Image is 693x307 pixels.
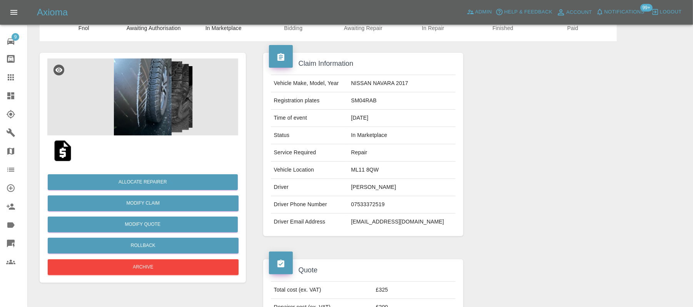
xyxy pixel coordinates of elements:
[271,162,348,179] td: Vehicle Location
[348,214,456,230] td: [EMAIL_ADDRESS][DOMAIN_NAME]
[348,144,456,162] td: Repair
[48,259,239,275] button: Archive
[348,92,456,110] td: SM04RAB
[475,8,492,17] span: Admin
[348,75,456,92] td: NISSAN NAVARA 2017
[47,58,238,135] img: e3db8e00-9c0e-4927-890d-d7c90c14131c
[541,24,605,32] span: Paid
[12,33,19,41] span: 9
[37,6,68,18] h5: Axioma
[271,282,373,299] td: Total cost (ex. VAT)
[348,179,456,196] td: [PERSON_NAME]
[48,217,238,232] button: Modify Quote
[52,24,116,32] span: Fnol
[262,24,326,32] span: Bidding
[122,24,186,32] span: Awaiting Authorisation
[494,6,554,18] button: Help & Feedback
[401,24,465,32] span: In Repair
[271,144,348,162] td: Service Required
[504,8,552,17] span: Help & Feedback
[640,4,653,12] span: 99+
[271,127,348,144] td: Status
[48,174,238,190] button: Allocate Repairer
[348,110,456,127] td: [DATE]
[331,24,395,32] span: Awaiting Repair
[604,8,645,17] span: Notifications
[271,110,348,127] td: Time of event
[373,282,456,299] td: £325
[269,58,458,69] h4: Claim Information
[471,24,535,32] span: Finished
[192,24,255,32] span: In Marketplace
[348,162,456,179] td: ML11 8QW
[660,8,682,17] span: Logout
[5,3,23,22] button: Open drawer
[271,196,348,214] td: Driver Phone Number
[48,238,239,254] button: Rollback
[566,8,592,17] span: Account
[269,265,458,275] h4: Quote
[271,214,348,230] td: Driver Email Address
[554,6,594,18] a: Account
[650,6,684,18] button: Logout
[348,196,456,214] td: 07533372519
[271,179,348,196] td: Driver
[50,138,75,163] img: qt_1Ry8ajA4aDea5wMjrRlF4vse
[48,195,239,211] a: Modify Claim
[271,75,348,92] td: Vehicle Make, Model, Year
[465,6,494,18] a: Admin
[594,6,646,18] button: Notifications
[271,92,348,110] td: Registration plates
[348,127,456,144] td: In Marketplace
